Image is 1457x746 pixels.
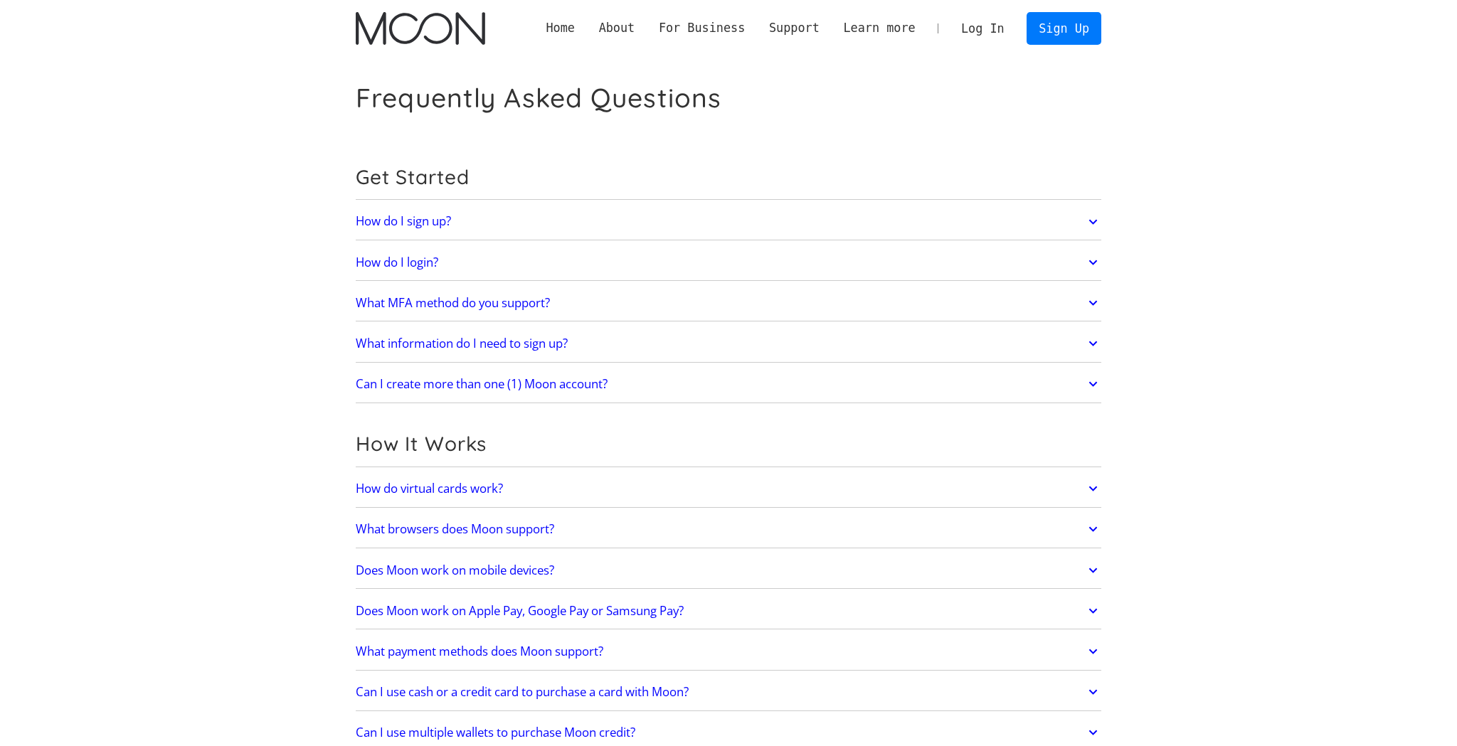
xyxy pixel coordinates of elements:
h2: How do virtual cards work? [356,481,503,496]
a: Sign Up [1027,12,1101,44]
div: Support [769,19,820,37]
h2: How It Works [356,432,1101,456]
a: How do I login? [356,247,1101,277]
h2: Does Moon work on mobile devices? [356,563,554,577]
a: home [356,12,484,45]
h1: Frequently Asked Questions [356,82,721,114]
div: Learn more [832,19,928,37]
div: Support [757,19,831,37]
h2: Does Moon work on Apple Pay, Google Pay or Samsung Pay? [356,604,684,618]
div: For Business [659,19,745,37]
div: About [599,19,635,37]
h2: How do I sign up? [356,214,451,228]
a: What browsers does Moon support? [356,514,1101,544]
a: Does Moon work on mobile devices? [356,555,1101,585]
h2: What MFA method do you support? [356,296,550,310]
a: How do virtual cards work? [356,474,1101,503]
a: Home [534,19,587,37]
a: Does Moon work on Apple Pay, Google Pay or Samsung Pay? [356,596,1101,626]
h2: What browsers does Moon support? [356,522,554,536]
h2: What payment methods does Moon support? [356,644,603,659]
div: Learn more [843,19,915,37]
h2: Can I create more than one (1) Moon account? [356,377,608,391]
a: How do I sign up? [356,207,1101,237]
a: What MFA method do you support? [356,288,1101,318]
h2: How do I login? [356,255,438,270]
a: Can I create more than one (1) Moon account? [356,369,1101,399]
a: What information do I need to sign up? [356,329,1101,358]
img: Moon Logo [356,12,484,45]
div: For Business [647,19,757,37]
div: About [587,19,647,37]
a: Log In [949,13,1016,44]
a: What payment methods does Moon support? [356,636,1101,666]
h2: What information do I need to sign up? [356,336,568,351]
h2: Can I use cash or a credit card to purchase a card with Moon? [356,685,689,699]
h2: Can I use multiple wallets to purchase Moon credit? [356,725,635,740]
h2: Get Started [356,165,1101,189]
a: Can I use cash or a credit card to purchase a card with Moon? [356,677,1101,707]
